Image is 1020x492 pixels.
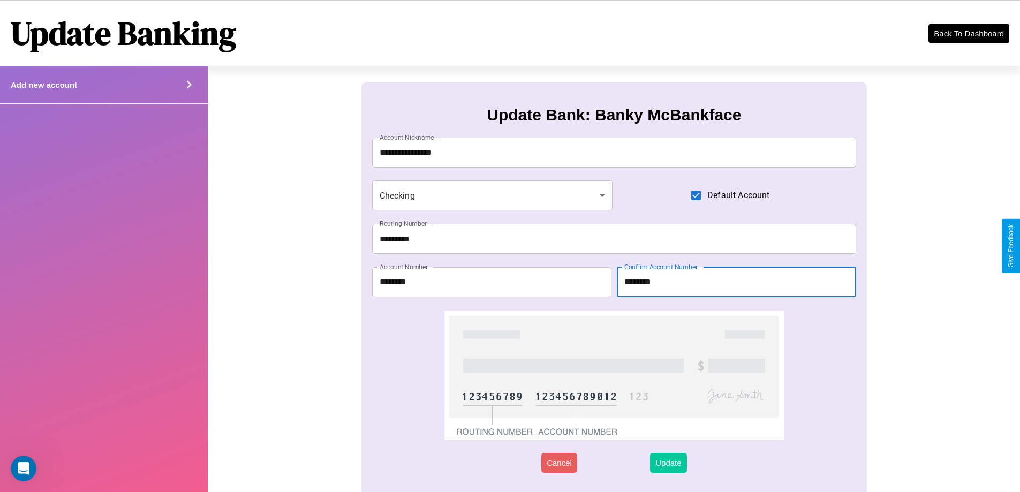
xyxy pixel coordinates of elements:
span: Default Account [707,189,769,202]
button: Update [650,453,686,473]
img: check [444,311,783,440]
label: Confirm Account Number [624,262,698,271]
h1: Update Banking [11,11,236,55]
label: Account Number [380,262,428,271]
h3: Update Bank: Banky McBankface [487,106,741,124]
div: Give Feedback [1007,224,1015,268]
button: Back To Dashboard [928,24,1009,43]
div: Checking [372,180,613,210]
label: Routing Number [380,219,427,228]
iframe: Intercom live chat [11,456,36,481]
h4: Add new account [11,80,77,89]
label: Account Nickname [380,133,434,142]
button: Cancel [541,453,577,473]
